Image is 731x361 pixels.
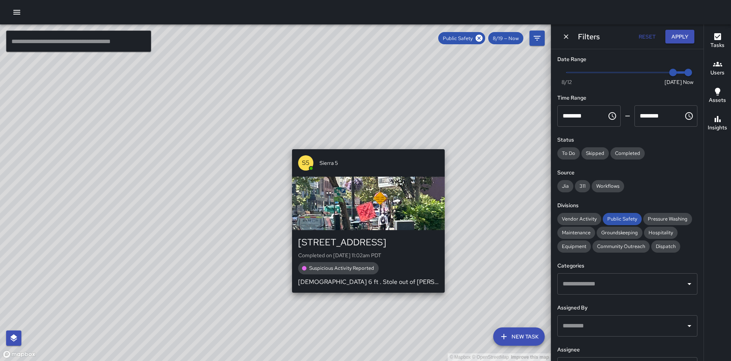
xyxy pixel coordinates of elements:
span: 311 [575,183,590,189]
h6: Divisions [557,201,697,210]
span: To Do [557,150,580,156]
span: Public Safety [438,35,477,42]
button: Filters [529,31,545,46]
div: Public Safety [438,32,485,44]
div: Skipped [581,147,609,160]
div: 311 [575,180,590,192]
span: Public Safety [603,216,642,222]
p: [DEMOGRAPHIC_DATA] 6 ft . Stole out of [PERSON_NAME][GEOGRAPHIC_DATA] . [298,277,439,287]
span: Completed [610,150,645,156]
div: Workflows [592,180,624,192]
h6: Insights [708,124,727,132]
div: Completed [610,147,645,160]
h6: Date Range [557,55,697,64]
div: Groundskeeping [597,227,642,239]
span: 8/12 [562,78,572,86]
h6: Source [557,169,697,177]
span: [DATE] [665,78,682,86]
h6: Filters [578,31,600,43]
h6: Categories [557,262,697,270]
div: Community Outreach [592,240,650,253]
button: New Task [493,327,545,346]
h6: Time Range [557,94,697,102]
span: Dispatch [651,243,680,250]
button: Open [684,279,695,289]
h6: Assets [709,96,726,105]
button: Insights [704,110,731,137]
span: Hospitality [644,229,678,236]
span: 8/19 — Now [488,35,523,42]
span: Equipment [557,243,591,250]
div: Hospitality [644,227,678,239]
h6: Assigned By [557,304,697,312]
span: Vendor Activity [557,216,601,222]
button: Apply [665,30,694,44]
div: To Do [557,147,580,160]
div: Maintenance [557,227,595,239]
p: S5 [302,158,310,168]
button: Choose time, selected time is 12:00 AM [605,108,620,124]
span: Jia [557,183,573,189]
h6: Assignee [557,346,697,354]
button: Users [704,55,731,82]
span: Suspicious Activity Reported [305,265,379,271]
h6: Tasks [710,41,725,50]
span: Pressure Washing [643,216,692,222]
div: Jia [557,180,573,192]
span: Community Outreach [592,243,650,250]
span: Workflows [592,183,624,189]
div: [STREET_ADDRESS] [298,236,439,248]
span: Maintenance [557,229,595,236]
div: Equipment [557,240,591,253]
button: Choose time, selected time is 11:59 PM [681,108,697,124]
div: Pressure Washing [643,213,692,225]
span: Groundskeeping [597,229,642,236]
div: Public Safety [603,213,642,225]
button: Dismiss [560,31,572,42]
span: Skipped [581,150,609,156]
button: Reset [635,30,659,44]
button: S5Sierra 5[STREET_ADDRESS]Completed on [DATE] 11:02am PDTSuspicious Activity Reported[DEMOGRAPHIC... [292,149,445,293]
h6: Users [710,69,725,77]
button: Tasks [704,27,731,55]
button: Open [684,321,695,331]
h6: Status [557,136,697,144]
p: Completed on [DATE] 11:02am PDT [298,251,439,259]
div: Vendor Activity [557,213,601,225]
span: Now [683,78,694,86]
div: Dispatch [651,240,680,253]
button: Assets [704,82,731,110]
span: Sierra 5 [320,159,439,167]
